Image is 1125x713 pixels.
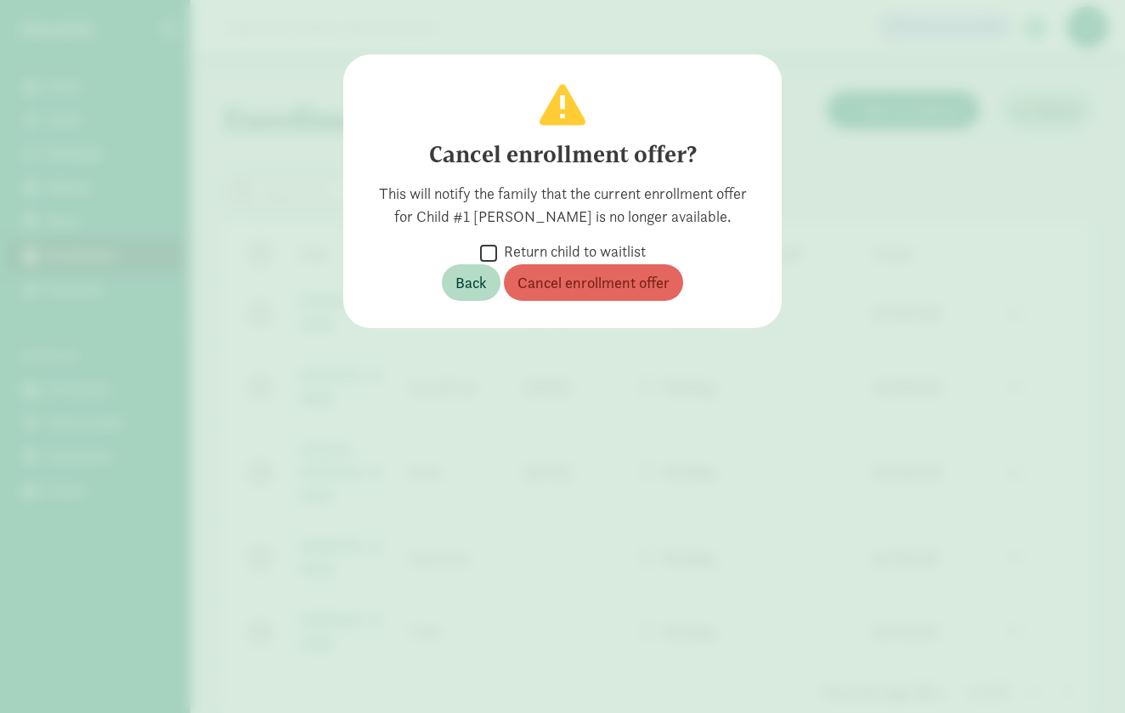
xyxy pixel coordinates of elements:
div: This will notify the family that the current enrollment offer for Child #1 [PERSON_NAME] is no lo... [370,182,755,228]
span: Back [455,271,487,294]
button: Back [442,264,500,301]
h4: Cancel enrollment offer? [370,141,755,168]
span: Cancel enrollment offer [517,271,670,294]
button: Cancel enrollment offer [504,264,683,301]
iframe: Chat Widget [1040,631,1125,713]
label: Return child to waitlist [497,241,646,262]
